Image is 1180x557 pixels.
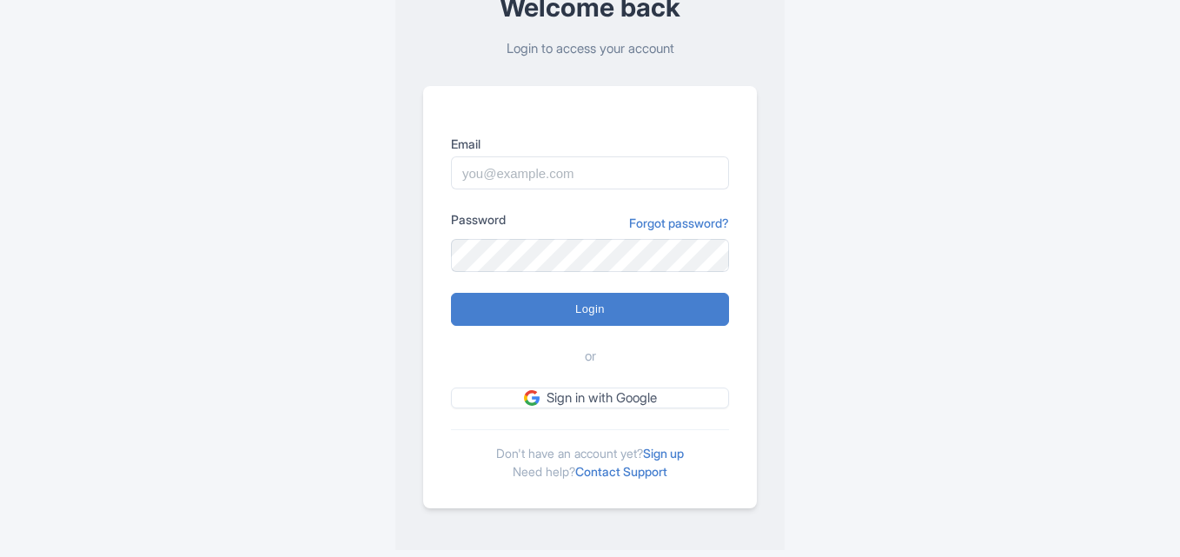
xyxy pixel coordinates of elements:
[451,135,729,153] label: Email
[451,156,729,189] input: you@example.com
[585,347,596,367] span: or
[575,464,667,479] a: Contact Support
[451,210,506,229] label: Password
[451,429,729,481] div: Don't have an account yet? Need help?
[524,390,540,406] img: google.svg
[643,446,684,461] a: Sign up
[451,293,729,326] input: Login
[629,214,729,232] a: Forgot password?
[423,39,757,59] p: Login to access your account
[451,388,729,409] a: Sign in with Google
